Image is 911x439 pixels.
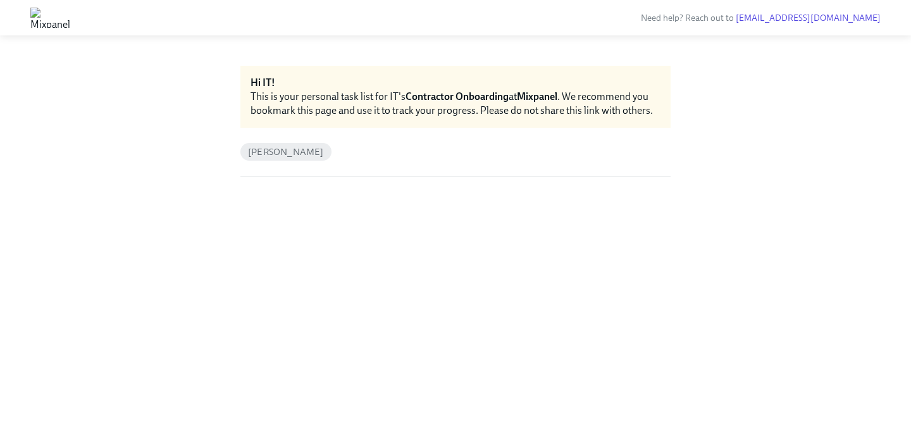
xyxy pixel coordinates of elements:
[517,90,557,102] strong: Mixpanel
[641,13,881,23] span: Need help? Reach out to
[251,90,660,118] div: This is your personal task list for IT's at . We recommend you bookmark this page and use it to t...
[240,147,332,157] span: [PERSON_NAME]
[251,77,275,89] strong: Hi IT!
[736,13,881,23] a: [EMAIL_ADDRESS][DOMAIN_NAME]
[30,8,70,28] img: Mixpanel
[406,90,509,102] strong: Contractor Onboarding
